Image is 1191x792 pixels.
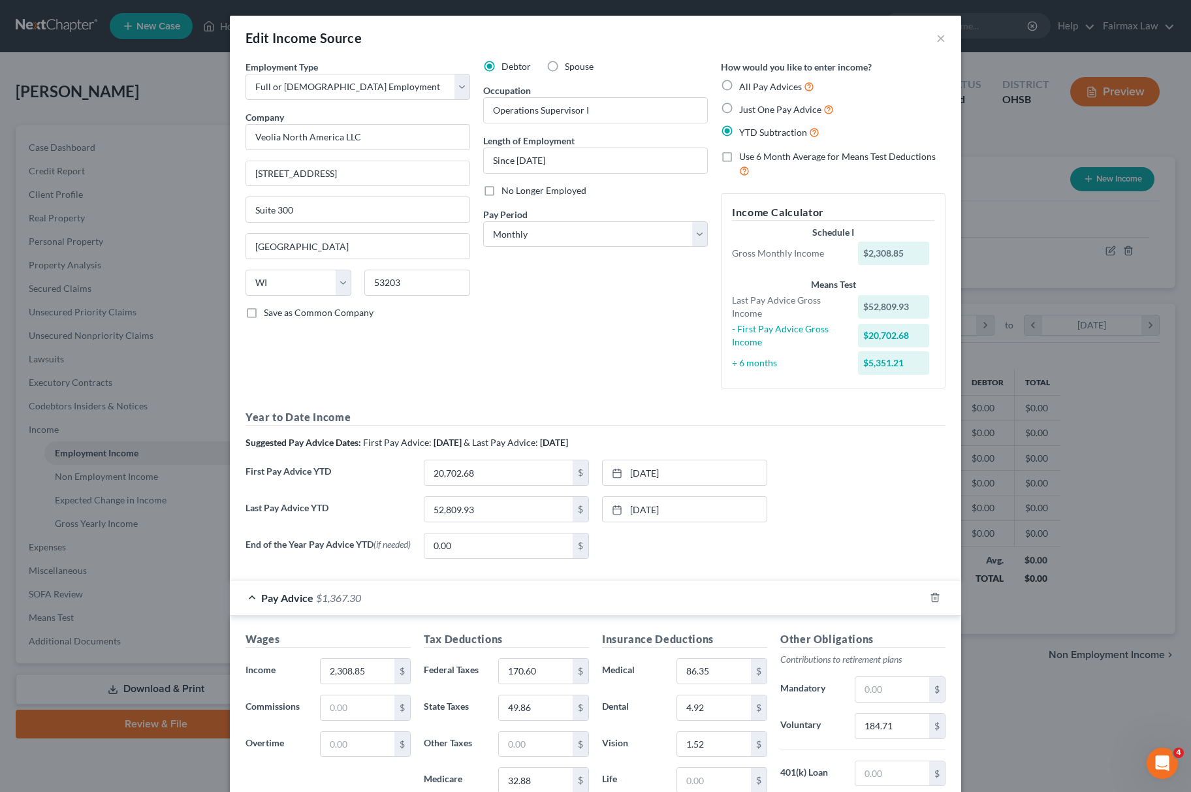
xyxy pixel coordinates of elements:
[246,161,469,186] input: Enter address...
[573,460,588,485] div: $
[855,761,929,786] input: 0.00
[501,61,531,72] span: Debtor
[751,659,767,684] div: $
[246,409,945,426] h5: Year to Date Income
[725,356,851,370] div: ÷ 6 months
[677,659,751,684] input: 0.00
[246,197,469,222] input: Unit, Suite, etc...
[501,185,586,196] span: No Longer Employed
[483,84,531,97] label: Occupation
[573,659,588,684] div: $
[858,242,930,265] div: $2,308.85
[595,731,670,757] label: Vision
[239,533,417,569] label: End of the Year Pay Advice YTD
[751,695,767,720] div: $
[264,307,373,318] span: Save as Common Company
[858,324,930,347] div: $20,702.68
[929,677,945,702] div: $
[246,124,470,150] input: Search company by name...
[774,676,848,703] label: Mandatory
[603,497,767,522] a: [DATE]
[239,695,313,721] label: Commissions
[732,278,934,291] div: Means Test
[774,713,848,739] label: Voluntary
[1173,748,1184,758] span: 4
[929,714,945,738] div: $
[499,695,573,720] input: 0.00
[858,351,930,375] div: $5,351.21
[246,664,276,675] span: Income
[725,294,851,320] div: Last Pay Advice Gross Income
[739,127,807,138] span: YTD Subtraction
[751,732,767,757] div: $
[417,731,492,757] label: Other Taxes
[603,460,767,485] a: [DATE]
[565,61,594,72] span: Spouse
[780,653,945,666] p: Contributions to retirement plans
[739,81,802,92] span: All Pay Advices
[239,460,417,496] label: First Pay Advice YTD
[417,695,492,721] label: State Taxes
[246,61,318,72] span: Employment Type
[363,437,432,448] span: First Pay Advice:
[677,732,751,757] input: 0.00
[573,497,588,522] div: $
[261,592,313,604] span: Pay Advice
[573,695,588,720] div: $
[484,148,707,173] input: ex: 2 years
[239,496,417,533] label: Last Pay Advice YTD
[483,209,528,220] span: Pay Period
[725,323,851,349] div: - First Pay Advice Gross Income
[739,151,936,162] span: Use 6 Month Average for Means Test Deductions
[540,437,568,448] strong: [DATE]
[725,247,851,260] div: Gross Monthly Income
[424,533,573,558] input: 0.00
[858,295,930,319] div: $52,809.93
[595,658,670,684] label: Medical
[499,659,573,684] input: 0.00
[394,695,410,720] div: $
[246,234,469,259] input: Enter city...
[239,731,313,757] label: Overtime
[732,204,934,221] h5: Income Calculator
[732,226,934,239] div: Schedule I
[321,695,394,720] input: 0.00
[394,732,410,757] div: $
[321,659,394,684] input: 0.00
[739,104,821,115] span: Just One Pay Advice
[484,98,707,123] input: --
[1147,748,1178,779] iframe: Intercom live chat
[573,732,588,757] div: $
[595,695,670,721] label: Dental
[246,29,362,47] div: Edit Income Source
[246,437,361,448] strong: Suggested Pay Advice Dates:
[417,658,492,684] label: Federal Taxes
[424,460,573,485] input: 0.00
[855,714,929,738] input: 0.00
[780,631,945,648] h5: Other Obligations
[677,695,751,720] input: 0.00
[721,60,872,74] label: How would you like to enter income?
[573,533,588,558] div: $
[321,732,394,757] input: 0.00
[483,134,575,148] label: Length of Employment
[855,677,929,702] input: 0.00
[364,270,470,296] input: Enter zip...
[394,659,410,684] div: $
[424,631,589,648] h5: Tax Deductions
[464,437,538,448] span: & Last Pay Advice:
[499,732,573,757] input: 0.00
[316,592,361,604] span: $1,367.30
[929,761,945,786] div: $
[373,539,411,550] span: (if needed)
[424,497,573,522] input: 0.00
[936,30,945,46] button: ×
[774,761,848,787] label: 401(k) Loan
[434,437,462,448] strong: [DATE]
[246,112,284,123] span: Company
[246,631,411,648] h5: Wages
[602,631,767,648] h5: Insurance Deductions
